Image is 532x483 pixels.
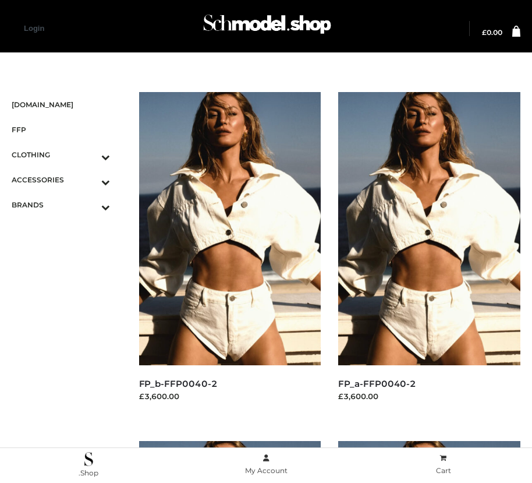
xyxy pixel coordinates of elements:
[69,167,110,192] button: Toggle Submenu
[338,378,416,389] a: FP_a-FFP0040-2
[12,142,110,167] a: CLOTHINGToggle Submenu
[436,466,451,475] span: Cart
[12,117,110,142] a: FFP
[198,10,334,48] a: Schmodel Admin 964
[69,142,110,167] button: Toggle Submenu
[200,6,334,48] img: Schmodel Admin 964
[12,173,110,186] span: ACCESSORIES
[245,466,288,475] span: My Account
[482,28,502,37] bdi: 0.00
[79,468,98,477] span: .Shop
[178,452,355,478] a: My Account
[24,24,44,33] a: Login
[139,390,321,402] div: £3,600.00
[12,92,110,117] a: [DOMAIN_NAME]
[12,148,110,161] span: CLOTHING
[482,29,502,36] a: £0.00
[139,378,218,389] a: FP_b-FFP0040-2
[354,452,532,478] a: Cart
[69,192,110,217] button: Toggle Submenu
[12,98,110,111] span: [DOMAIN_NAME]
[338,390,520,402] div: £3,600.00
[482,28,487,37] span: £
[12,192,110,217] a: BRANDSToggle Submenu
[12,123,110,136] span: FFP
[12,198,110,211] span: BRANDS
[84,452,93,466] img: .Shop
[12,167,110,192] a: ACCESSORIESToggle Submenu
